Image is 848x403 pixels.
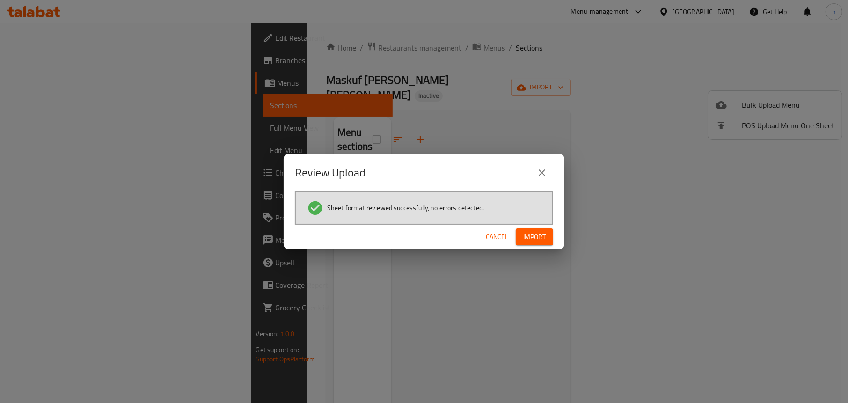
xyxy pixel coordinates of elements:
button: Import [516,228,553,246]
button: Cancel [482,228,512,246]
span: Sheet format reviewed successfully, no errors detected. [327,203,484,212]
button: close [531,161,553,184]
span: Import [523,231,546,243]
span: Cancel [486,231,508,243]
h2: Review Upload [295,165,366,180]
